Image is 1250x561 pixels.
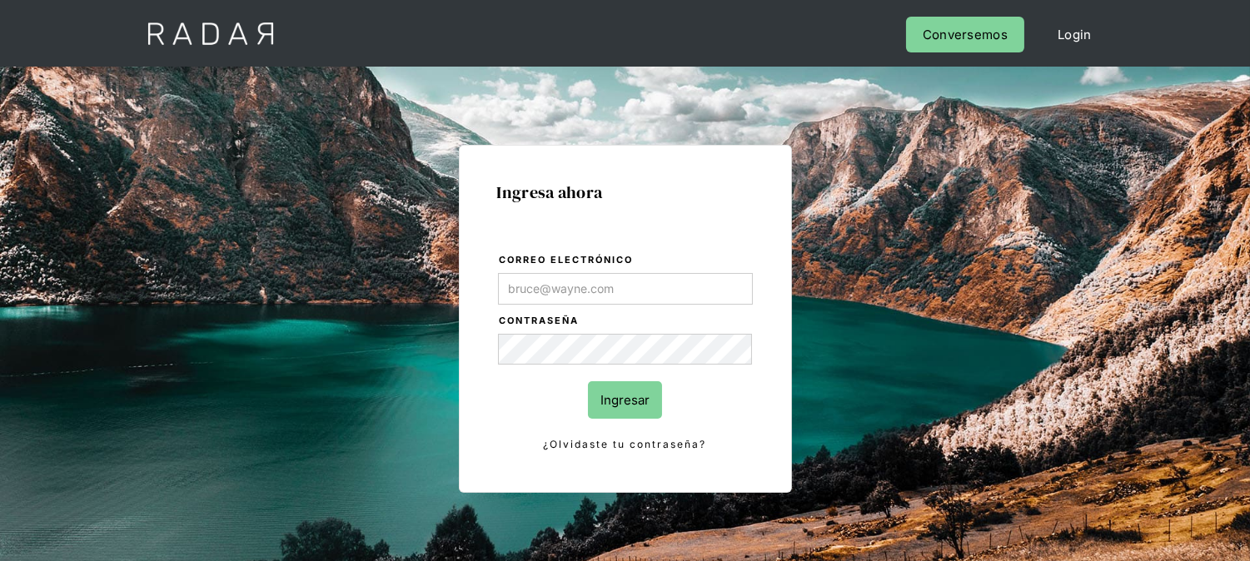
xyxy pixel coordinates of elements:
[500,313,753,330] label: Contraseña
[906,17,1024,52] a: Conversemos
[500,252,753,269] label: Correo electrónico
[497,251,754,454] form: Login Form
[588,381,662,419] input: Ingresar
[498,435,753,454] a: ¿Olvidaste tu contraseña?
[498,273,753,305] input: bruce@wayne.com
[497,183,754,201] h1: Ingresa ahora
[1041,17,1108,52] a: Login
